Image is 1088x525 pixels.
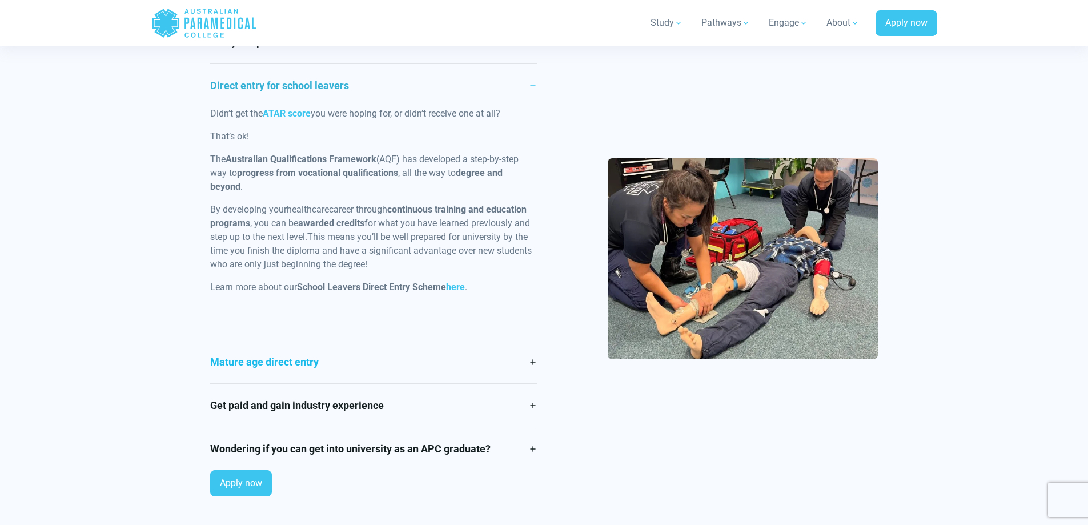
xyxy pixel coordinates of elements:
[210,470,272,496] a: Apply now
[820,7,866,39] a: About
[210,131,249,142] span: That’s ok!
[644,7,690,39] a: Study
[226,154,376,165] strong: Australian Qualifications Framework
[263,108,311,119] a: ATAR score
[210,231,532,270] span: This means you’ll be well prepared for university by the time you finish the diploma and have a s...
[210,280,537,294] p: Learn more about our .
[210,204,287,215] span: By developing your
[297,282,465,292] strong: School Leavers Direct Entry Scheme
[210,340,537,383] a: Mature age direct entry
[876,10,937,37] a: Apply now
[237,167,398,178] strong: progress from vocational qualifications
[210,427,537,470] a: Wondering if you can get into university as an APC graduate?
[210,154,519,192] span: The (AQF) has developed a step-by-step way to , all the way to .
[210,64,537,107] a: Direct entry for school leavers
[287,204,329,215] span: healthcare
[762,7,815,39] a: Engage
[210,204,530,242] span: career through , you can be for what you have learned previously and step up to the next level.
[298,218,364,229] strong: awarded credits
[151,5,257,42] a: Australian Paramedical College
[694,7,757,39] a: Pathways
[210,108,500,119] span: Didn’t get the you were hoping for, or didn’t receive one at all?
[210,384,537,427] a: Get paid and gain industry experience
[446,282,465,292] a: here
